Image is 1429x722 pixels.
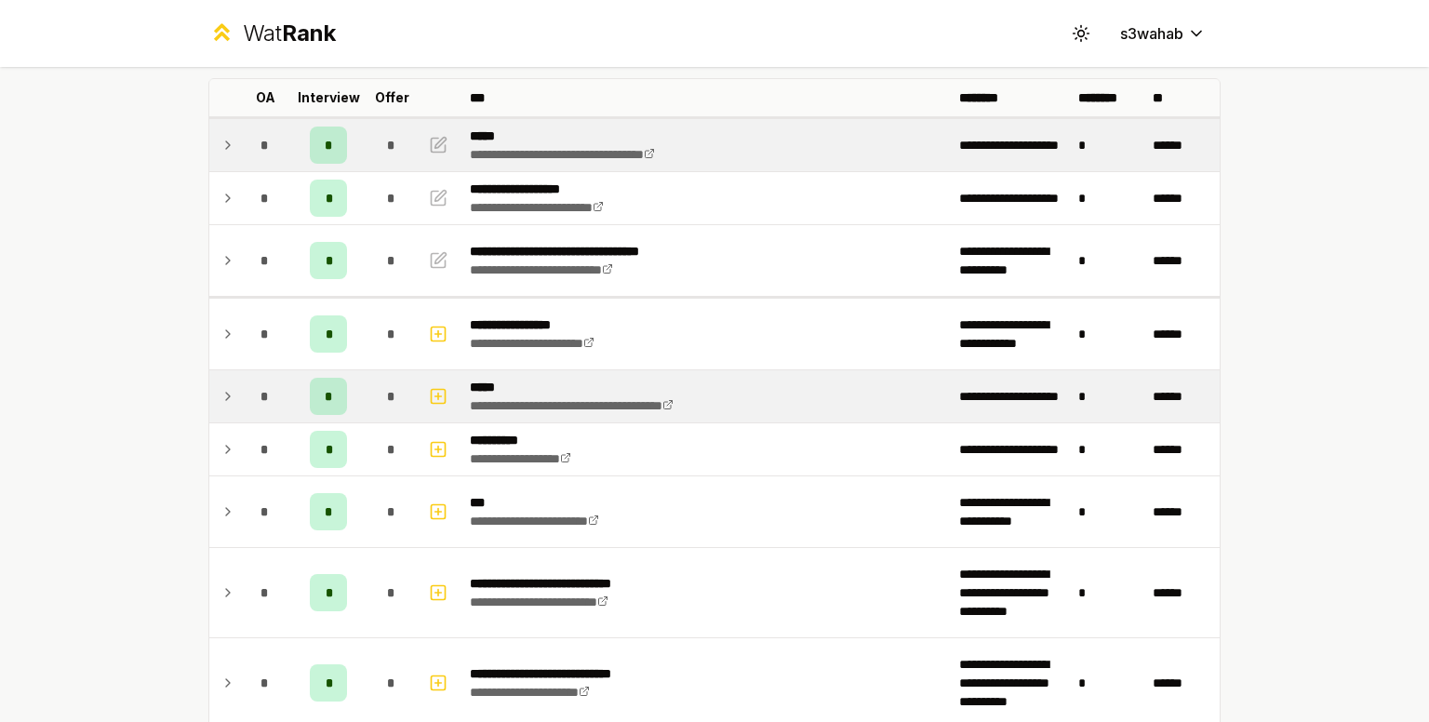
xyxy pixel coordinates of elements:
[298,88,360,107] p: Interview
[375,88,409,107] p: Offer
[208,19,336,48] a: WatRank
[1105,17,1221,50] button: s3wahab
[243,19,336,48] div: Wat
[282,20,336,47] span: Rank
[256,88,275,107] p: OA
[1120,22,1183,45] span: s3wahab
